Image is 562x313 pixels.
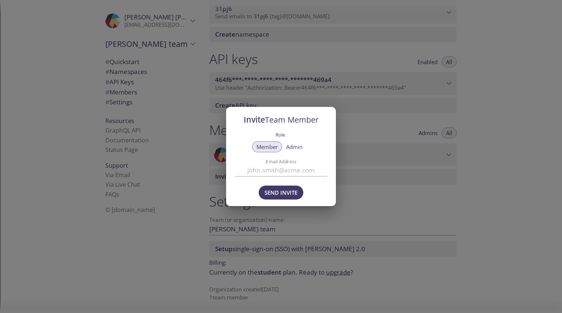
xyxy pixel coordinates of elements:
[276,130,285,139] label: Role
[259,186,303,200] button: Send Invite
[244,114,319,125] span: Invite
[3,44,559,50] div: Options
[247,159,316,164] label: Email Address
[3,17,559,24] div: Sort A > Z
[265,114,319,125] span: Team Member
[282,141,307,152] button: Admin
[265,188,297,197] span: Send Invite
[3,37,559,44] div: Delete
[3,10,68,17] input: Search outlines
[3,30,559,37] div: Move To ...
[3,24,559,30] div: Sort New > Old
[235,164,327,176] input: john.smith@acme.com
[3,50,559,57] div: Sign out
[252,141,282,152] button: Member
[3,3,153,10] div: Home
